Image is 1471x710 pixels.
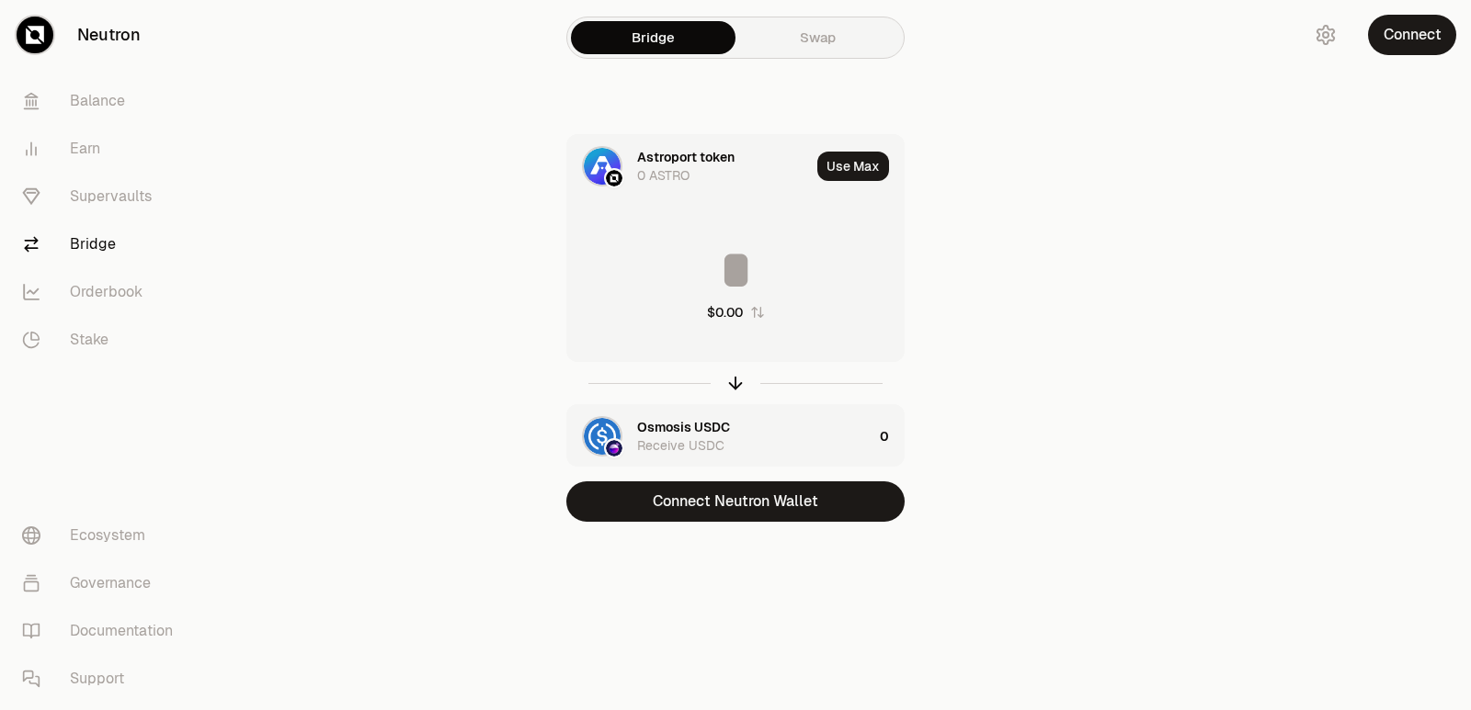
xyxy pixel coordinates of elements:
a: Ecosystem [7,512,199,559]
div: USDC LogoOsmosis LogoOsmosis USDCReceive USDC [567,405,872,468]
a: Balance [7,77,199,125]
a: Stake [7,316,199,364]
a: Earn [7,125,199,173]
img: ASTRO Logo [584,148,621,185]
a: Support [7,655,199,703]
button: Use Max [817,152,889,181]
div: 0 [880,405,904,468]
a: Swap [735,21,900,54]
button: $0.00 [707,303,765,321]
div: $0.00 [707,303,743,321]
div: Receive USDC [637,436,724,455]
div: Astroport token [637,148,735,166]
a: Supervaults [7,173,199,220]
a: Governance [7,559,199,607]
button: Connect Neutron Wallet [566,481,905,522]
a: Bridge [571,21,735,54]
a: Documentation [7,607,199,655]
div: 0 ASTRO [637,166,690,185]
img: Neutron Logo [606,170,622,186]
div: Osmosis USDC [637,418,730,436]
a: Bridge [7,220,199,268]
div: ASTRO LogoNeutron LogoAstroport token0 ASTRO [567,135,810,197]
button: USDC LogoOsmosis LogoOsmosis USDCReceive USDC0 [567,405,904,468]
a: Orderbook [7,268,199,316]
button: Connect [1368,15,1456,55]
img: Osmosis Logo [606,440,622,456]
img: USDC Logo [584,418,621,455]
